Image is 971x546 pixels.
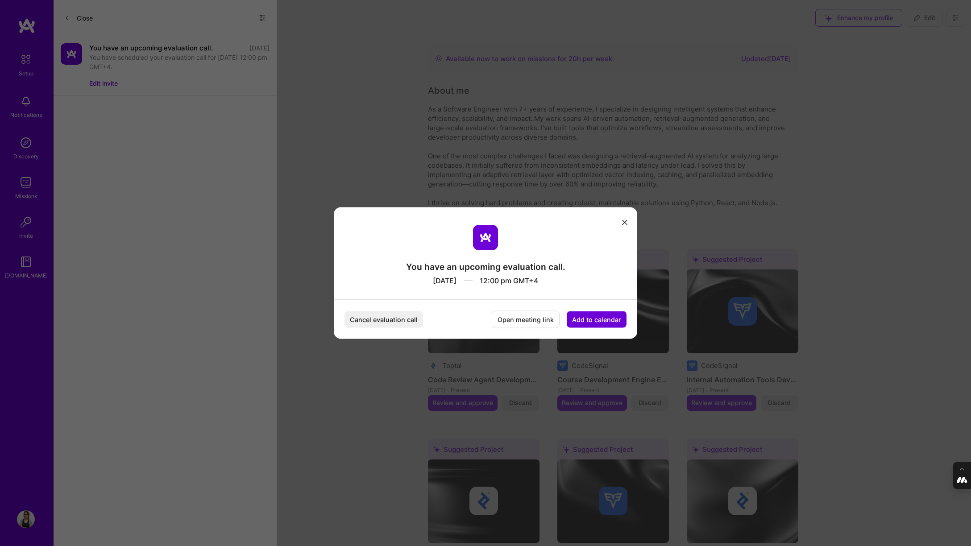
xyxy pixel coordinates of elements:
[473,225,498,250] img: aTeam logo
[344,311,423,328] button: Cancel evaluation call
[334,207,637,339] div: modal
[406,261,565,273] div: You have an upcoming evaluation call.
[567,311,627,328] button: Add to calendar
[492,311,560,328] button: Open meeting link
[622,219,627,225] i: icon Close
[406,273,565,285] div: [DATE] 12:00 pm GMT+4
